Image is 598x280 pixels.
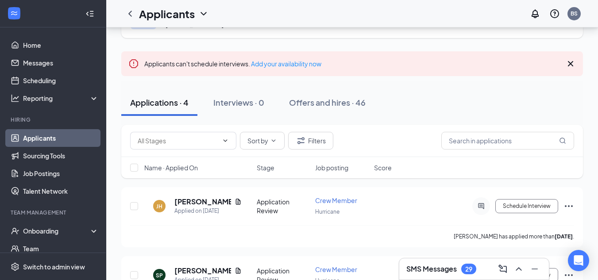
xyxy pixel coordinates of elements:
div: Application Review [257,197,310,215]
svg: UserCheck [11,226,19,235]
span: Name · Applied On [144,163,198,172]
button: Filter Filters [288,132,333,150]
a: Home [23,36,99,54]
h1: Applicants [139,6,195,21]
svg: Settings [11,262,19,271]
div: Interviews · 0 [213,97,264,108]
div: Offers and hires · 46 [289,97,366,108]
div: Hiring [11,116,97,123]
span: Hurricane [315,208,340,215]
svg: Analysis [11,94,19,103]
h3: SMS Messages [406,264,457,274]
h5: [PERSON_NAME] [174,197,231,207]
div: Applied on [DATE] [174,207,242,215]
div: JH [156,203,162,210]
a: Add your availability now [251,60,321,68]
span: Score [374,163,392,172]
svg: ChevronDown [198,8,209,19]
button: ChevronUp [512,262,526,276]
div: Reporting [23,94,99,103]
svg: WorkstreamLogo [10,9,19,18]
span: Crew Member [315,265,357,273]
a: Talent Network [23,182,99,200]
div: BS [571,10,578,17]
svg: Document [235,267,242,274]
div: 29 [465,265,472,273]
b: [DATE] [555,233,573,240]
h5: [PERSON_NAME] [174,266,231,276]
svg: ActiveChat [476,203,486,210]
a: Job Postings [23,165,99,182]
svg: Collapse [85,9,94,18]
div: Applications · 4 [130,97,189,108]
button: Schedule Interview [495,199,558,213]
div: Switch to admin view [23,262,85,271]
input: Search in applications [441,132,574,150]
span: Job posting [315,163,348,172]
svg: Ellipses [563,201,574,211]
svg: ChevronUp [513,264,524,274]
button: Sort byChevronDown [240,132,285,150]
svg: ComposeMessage [498,264,508,274]
button: ComposeMessage [496,262,510,276]
button: Minimize [528,262,542,276]
span: Stage [257,163,274,172]
p: [PERSON_NAME] has applied more than . [454,233,574,240]
svg: ChevronDown [270,137,277,144]
div: Open Intercom Messenger [568,250,589,271]
div: Onboarding [23,226,91,235]
a: Messages [23,54,99,72]
a: Scheduling [23,72,99,89]
svg: ChevronLeft [125,8,135,19]
svg: Filter [296,135,306,146]
a: Sourcing Tools [23,147,99,165]
svg: Cross [565,58,576,69]
input: All Stages [138,136,218,146]
a: Applicants [23,129,99,147]
svg: Notifications [530,8,540,19]
svg: ChevronDown [222,137,229,144]
svg: Error [128,58,139,69]
span: Crew Member [315,196,357,204]
svg: QuestionInfo [549,8,560,19]
div: Team Management [11,209,97,216]
a: Team [23,240,99,257]
svg: Document [235,198,242,205]
svg: MagnifyingGlass [559,137,566,144]
span: Applicants can't schedule interviews. [144,60,321,68]
span: Sort by [247,138,268,144]
svg: Minimize [529,264,540,274]
div: SP [156,272,163,279]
